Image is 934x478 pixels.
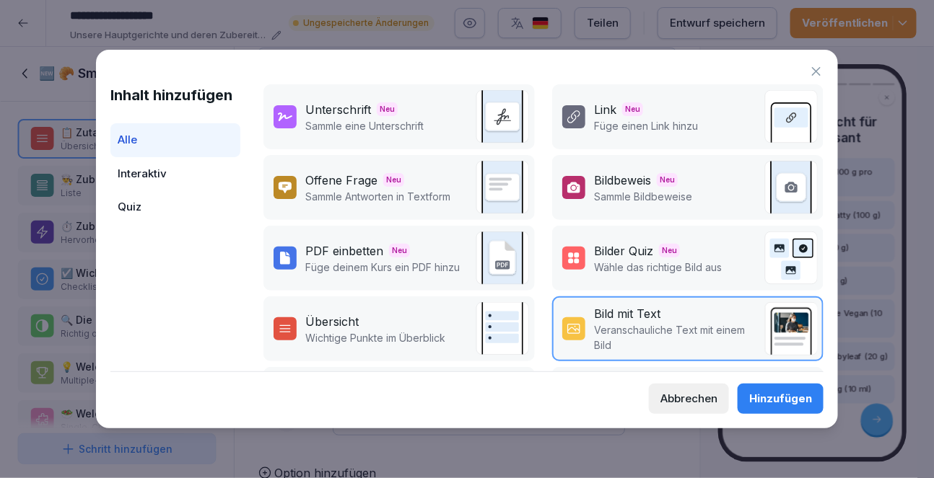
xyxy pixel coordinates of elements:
span: Neu [657,173,678,187]
p: Füge deinem Kurs ein PDF hinzu [305,260,460,275]
span: Neu [383,173,404,187]
span: Neu [389,244,410,257]
span: Neu [622,102,643,116]
div: Bilder Quiz [594,242,653,260]
img: text_image.png [764,302,818,355]
p: Sammle Bildbeweise [594,189,692,204]
img: image_quiz.svg [764,231,818,285]
img: signature.svg [476,90,529,143]
div: PDF einbetten [305,242,383,260]
div: Quiz [110,190,240,224]
img: pdf_embed.svg [476,231,529,285]
div: Interaktiv [110,157,240,191]
div: Bild mit Text [594,305,660,322]
p: Sammle eine Unterschrift [305,118,424,133]
div: Alle [110,123,240,157]
img: image_upload.svg [764,161,818,214]
span: Neu [659,244,680,257]
div: Übersicht [305,313,359,330]
div: Bildbeweis [594,172,651,189]
p: Wichtige Punkte im Überblick [305,330,445,345]
div: Offene Frage [305,172,377,189]
div: Unterschrift [305,101,371,118]
div: Abbrechen [660,391,717,407]
span: Neu [377,102,398,116]
p: Veranschauliche Text mit einem Bild [594,322,757,353]
p: Füge einen Link hinzu [594,118,698,133]
img: link.svg [764,90,818,143]
button: Abbrechen [649,384,729,414]
img: text_response.svg [476,161,529,214]
p: Sammle Antworten in Textform [305,189,450,204]
div: Link [594,101,616,118]
p: Wähle das richtige Bild aus [594,260,722,275]
button: Hinzufügen [738,384,824,414]
img: overview.svg [476,302,529,355]
h1: Inhalt hinzufügen [110,84,240,106]
div: Hinzufügen [749,391,812,407]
